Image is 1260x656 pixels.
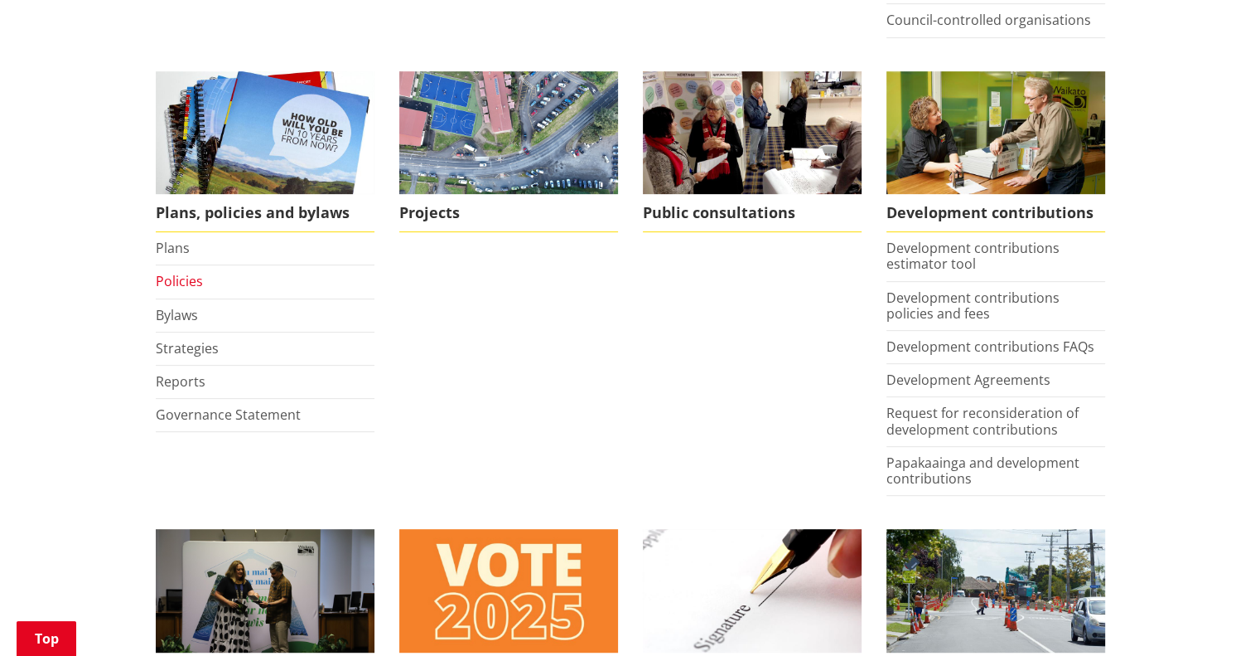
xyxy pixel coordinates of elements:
[886,71,1105,233] a: FInd out more about fees and fines here Development contributions
[399,194,618,232] span: Projects
[399,71,618,233] a: Projects
[643,194,862,232] span: Public consultations
[886,404,1079,438] a: Request for reconsideration of development contributions
[399,529,618,653] img: Vote 2025
[886,529,1105,653] img: Health and safety
[156,239,190,257] a: Plans
[643,71,862,195] img: public-consultations
[156,71,374,195] img: Long Term Plan
[886,71,1105,195] img: Fees
[156,339,219,357] a: Strategies
[886,11,1091,29] a: Council-controlled organisations
[156,194,374,232] span: Plans, policies and bylaws
[156,406,301,424] a: Governance Statement
[156,529,374,653] img: Citizenship Ceremony March 2023
[643,529,862,653] img: Find a form to complete
[886,289,1060,323] a: Development contributions policies and fees
[156,71,374,233] a: We produce a number of plans, policies and bylaws including the Long Term Plan Plans, policies an...
[1184,586,1243,646] iframe: Messenger Launcher
[643,71,862,233] a: public-consultations Public consultations
[156,272,203,290] a: Policies
[886,194,1105,232] span: Development contributions
[156,372,205,391] a: Reports
[156,306,198,324] a: Bylaws
[886,371,1050,389] a: Development Agreements
[399,71,618,195] img: DJI_0336
[886,454,1079,488] a: Papakaainga and development contributions
[886,239,1060,273] a: Development contributions estimator tool
[17,621,76,656] a: Top
[886,338,1094,356] a: Development contributions FAQs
